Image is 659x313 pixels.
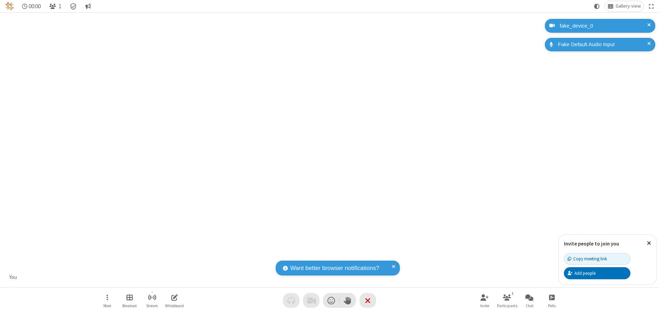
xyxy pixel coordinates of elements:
[339,293,356,308] button: Raise hand
[548,304,556,308] span: Polls
[164,291,185,310] button: Open shared whiteboard
[122,304,137,308] span: Breakout
[119,291,140,310] button: Manage Breakout Rooms
[541,291,562,310] button: Open poll
[82,1,93,11] button: Conversation
[46,1,64,11] button: Open participant list
[59,3,61,10] span: 1
[646,1,657,11] button: Fullscreen
[519,291,540,310] button: Open chat
[591,1,602,11] button: Using system theme
[165,304,184,308] span: Whiteboard
[7,273,20,281] div: You
[283,293,300,308] button: Audio problem - check your Internet connection or call by phone
[564,240,619,247] label: Invite people to join you
[564,253,630,265] button: Copy meeting link
[29,3,41,10] span: 00:00
[359,293,376,308] button: End or leave meeting
[97,291,118,310] button: Open menu
[526,304,534,308] span: Chat
[568,255,607,262] div: Copy meeting link
[146,304,158,308] span: Stream
[474,291,495,310] button: Invite participants (Alt+I)
[557,22,650,30] div: fake_device_0
[303,293,320,308] button: Video
[19,1,44,11] div: Timer
[616,3,641,9] span: Gallery view
[605,1,643,11] button: Change layout
[642,235,656,252] button: Close popover
[480,304,489,308] span: Invite
[103,304,111,308] span: More
[497,291,517,310] button: Open participant list
[510,290,516,296] div: 1
[142,291,162,310] button: Start streaming
[67,1,80,11] div: Meeting details Encryption enabled
[323,293,339,308] button: Send a reaction
[497,304,517,308] span: Participants
[564,267,630,279] button: Add people
[290,264,379,273] span: Want better browser notifications?
[556,41,650,49] div: Fake Default Audio Input
[6,2,14,10] img: QA Selenium DO NOT DELETE OR CHANGE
